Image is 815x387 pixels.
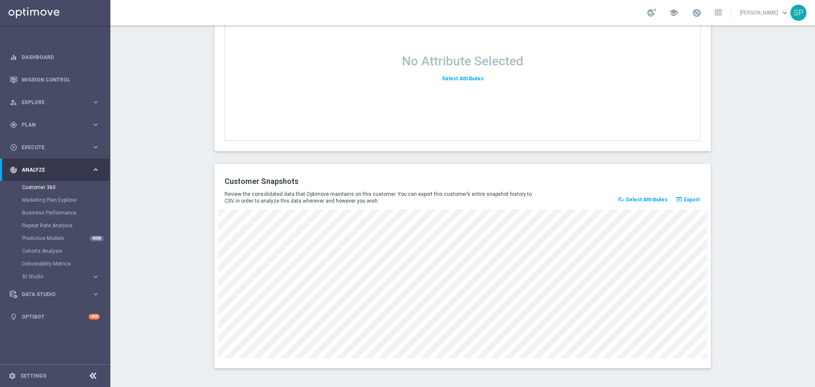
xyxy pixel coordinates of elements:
[22,260,88,267] a: Deliverability Metrics
[22,100,92,105] span: Explore
[92,98,100,106] i: keyboard_arrow_right
[616,194,669,206] button: playlist_add_check Select Attributes
[10,313,17,321] i: lightbulb
[22,219,110,232] div: Repeat Rate Analysis
[9,167,100,173] button: track_changes Analyze keyboard_arrow_right
[22,68,100,91] a: Mission Control
[10,291,92,298] div: Data Studio
[225,191,538,204] p: Review the consolidated data that Optimove maintains on this customer. You can export this custom...
[22,257,110,270] div: Deliverability Metrics
[10,68,100,91] div: Mission Control
[9,144,100,151] button: play_circle_outline Execute keyboard_arrow_right
[92,166,100,174] i: keyboard_arrow_right
[22,245,110,257] div: Cohorts Analysis
[442,76,484,82] span: Select Attributes
[10,121,17,129] i: gps_fixed
[669,8,678,17] span: school
[790,5,807,21] div: SP
[9,291,100,298] button: Data Studio keyboard_arrow_right
[89,314,100,319] div: +10
[22,248,88,254] a: Cohorts Analysis
[674,194,701,206] button: open_in_browser Export
[22,181,110,194] div: Customer 360
[92,290,100,298] i: keyboard_arrow_right
[22,122,92,127] span: Plan
[90,236,104,241] div: NEW
[402,54,523,69] h1: No Attribute Selected
[22,184,88,191] a: Customer 360
[22,274,83,279] span: BI Studio
[8,372,16,380] i: settings
[9,314,100,320] button: lightbulb Optibot +10
[22,222,88,229] a: Repeat Rate Analysis
[10,305,100,328] div: Optibot
[22,273,100,280] button: BI Studio keyboard_arrow_right
[10,166,17,174] i: track_changes
[10,99,17,106] i: person_search
[22,274,92,279] div: BI Studio
[22,292,92,297] span: Data Studio
[22,197,88,203] a: Marketing Plan Explorer
[22,206,110,219] div: Business Performance
[626,197,668,203] span: Select Attributes
[22,305,89,328] a: Optibot
[92,121,100,129] i: keyboard_arrow_right
[22,232,110,245] div: Predictive Models
[22,46,100,68] a: Dashboard
[92,143,100,151] i: keyboard_arrow_right
[10,144,17,151] i: play_circle_outline
[20,373,46,379] a: Settings
[22,235,88,242] a: Predictive Models
[92,273,100,281] i: keyboard_arrow_right
[780,8,790,17] span: keyboard_arrow_down
[10,54,17,61] i: equalizer
[10,121,92,129] div: Plan
[10,99,92,106] div: Explore
[618,196,624,203] i: playlist_add_check
[10,166,92,174] div: Analyze
[10,46,100,68] div: Dashboard
[22,270,110,283] div: BI Studio
[22,167,92,172] span: Analyze
[676,196,683,203] i: open_in_browser
[739,6,790,19] a: [PERSON_NAME]keyboard_arrow_down
[9,121,100,128] button: gps_fixed Plan keyboard_arrow_right
[684,197,700,203] span: Export
[9,54,100,61] button: equalizer Dashboard
[10,144,92,151] div: Execute
[22,194,110,206] div: Marketing Plan Explorer
[22,145,92,150] span: Execute
[225,176,456,186] h2: Customer Snapshots
[22,209,88,216] a: Business Performance
[9,76,100,83] button: Mission Control
[9,99,100,106] button: person_search Explore keyboard_arrow_right
[441,73,485,85] button: Select Attributes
